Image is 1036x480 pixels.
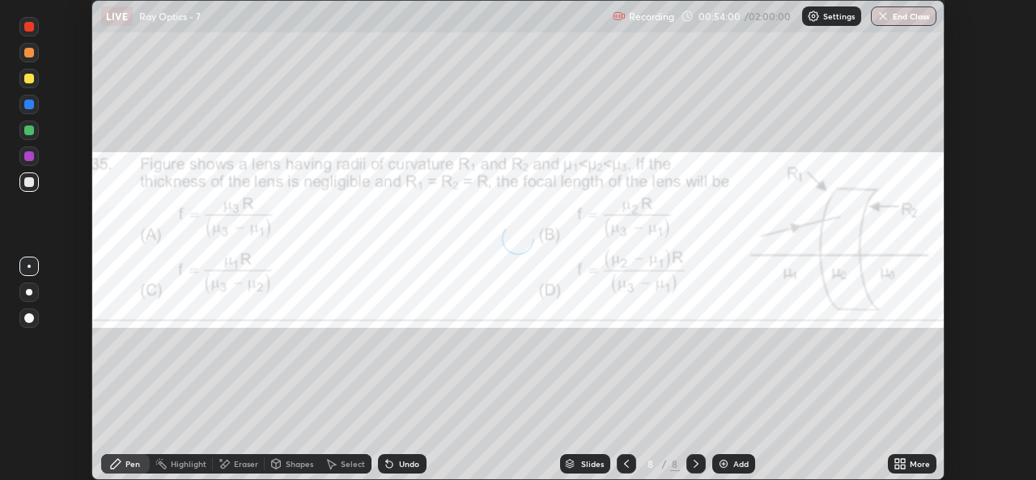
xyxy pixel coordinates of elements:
[106,10,128,23] p: LIVE
[662,459,667,469] div: /
[139,10,201,23] p: Ray Optics - 7
[581,460,604,468] div: Slides
[717,457,730,470] img: add-slide-button
[341,460,365,468] div: Select
[877,10,890,23] img: end-class-cross
[823,12,855,20] p: Settings
[871,6,936,26] button: End Class
[807,10,820,23] img: class-settings-icons
[234,460,258,468] div: Eraser
[171,460,206,468] div: Highlight
[125,460,140,468] div: Pen
[399,460,419,468] div: Undo
[613,10,626,23] img: recording.375f2c34.svg
[643,459,659,469] div: 8
[670,457,680,471] div: 8
[910,460,930,468] div: More
[629,11,674,23] p: Recording
[733,460,749,468] div: Add
[286,460,313,468] div: Shapes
